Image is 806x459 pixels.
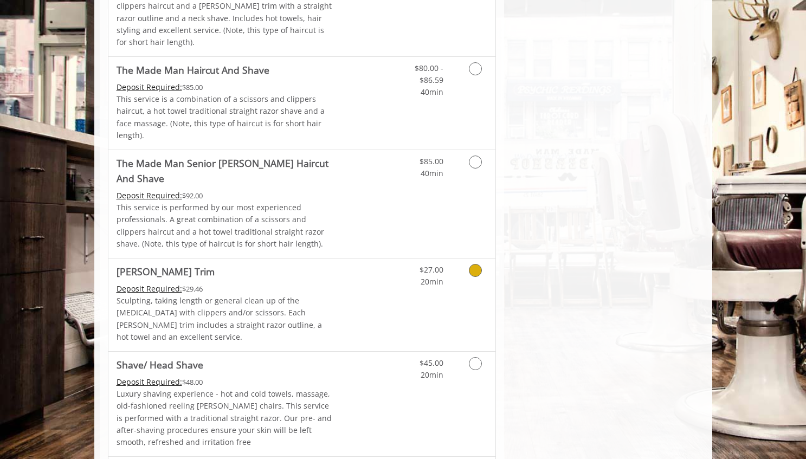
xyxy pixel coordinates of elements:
span: $80.00 - $86.59 [415,63,443,85]
p: This service is performed by our most experienced professionals. A great combination of a scissor... [117,202,334,250]
span: $27.00 [420,264,443,275]
b: The Made Man Haircut And Shave [117,62,269,77]
p: Luxury shaving experience - hot and cold towels, massage, old-fashioned reeling [PERSON_NAME] cha... [117,388,334,449]
span: 40min [421,87,443,97]
span: 20min [421,276,443,287]
span: 40min [421,168,443,178]
span: 20min [421,370,443,380]
p: Sculpting, taking length or general clean up of the [MEDICAL_DATA] with clippers and/or scissors.... [117,295,334,344]
span: $85.00 [420,156,443,166]
span: $45.00 [420,358,443,368]
div: $92.00 [117,190,334,202]
div: $85.00 [117,81,334,93]
span: This service needs some Advance to be paid before we block your appointment [117,283,182,294]
p: This service is a combination of a scissors and clippers haircut, a hot towel traditional straigh... [117,93,334,142]
b: Shave/ Head Shave [117,357,203,372]
div: $48.00 [117,376,334,388]
span: This service needs some Advance to be paid before we block your appointment [117,377,182,387]
b: [PERSON_NAME] Trim [117,264,215,279]
span: This service needs some Advance to be paid before we block your appointment [117,82,182,92]
div: $29.46 [117,283,334,295]
b: The Made Man Senior [PERSON_NAME] Haircut And Shave [117,156,334,186]
span: This service needs some Advance to be paid before we block your appointment [117,190,182,201]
